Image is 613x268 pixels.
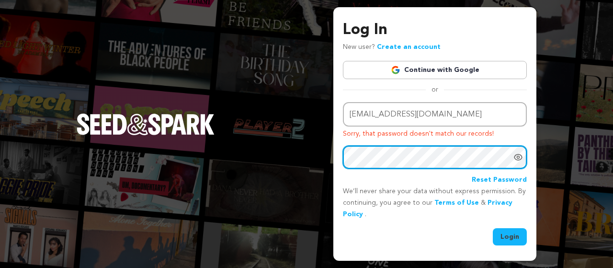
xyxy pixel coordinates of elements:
h3: Log In [343,19,527,42]
a: Privacy Policy [343,199,512,218]
p: New user? [343,42,441,53]
span: or [426,85,444,94]
a: Reset Password [472,175,527,186]
img: Google logo [391,65,400,75]
a: Create an account [377,44,441,50]
img: Seed&Spark Logo [77,114,215,135]
a: Show password as plain text. Warning: this will display your password on the screen. [513,152,523,162]
p: We’ll never share your data without express permission. By continuing, you agree to our & . [343,186,527,220]
a: Seed&Spark Homepage [77,114,215,154]
p: Sorry, that password doesn't match our records! [343,128,527,140]
input: Email address [343,102,527,127]
a: Terms of Use [434,199,479,206]
button: Login [493,228,527,245]
a: Continue with Google [343,61,527,79]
